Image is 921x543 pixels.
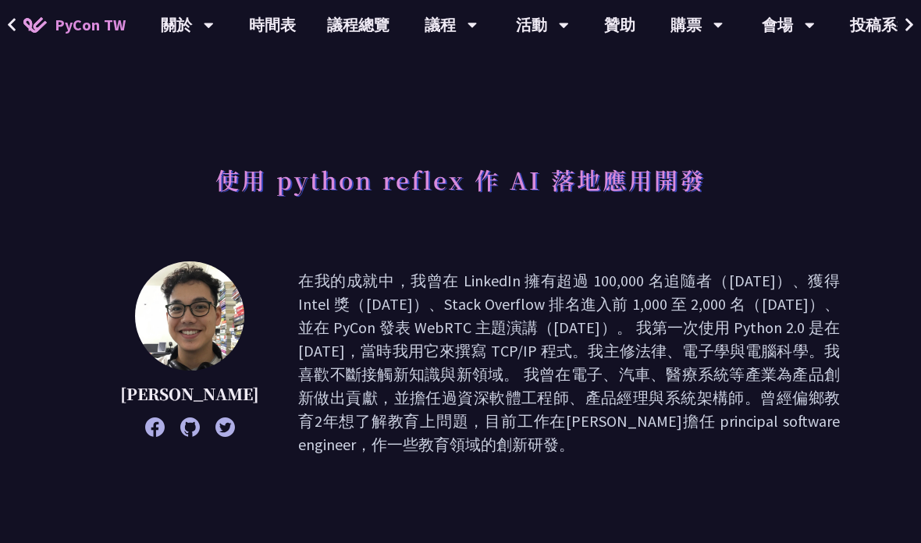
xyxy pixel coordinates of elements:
[135,261,244,371] img: Milo Chen
[215,156,706,203] h1: 使用 python reflex 作 AI 落地應用開發
[120,382,259,406] p: [PERSON_NAME]
[298,269,840,456] p: 在我的成就中，我曾在 LinkedIn 擁有超過 100,000 名追隨者（[DATE]）、獲得 Intel 獎（[DATE]）、Stack Overflow 排名進入前 1,000 至 2,0...
[23,17,47,33] img: Home icon of PyCon TW 2025
[55,13,126,37] span: PyCon TW
[8,5,141,44] a: PyCon TW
